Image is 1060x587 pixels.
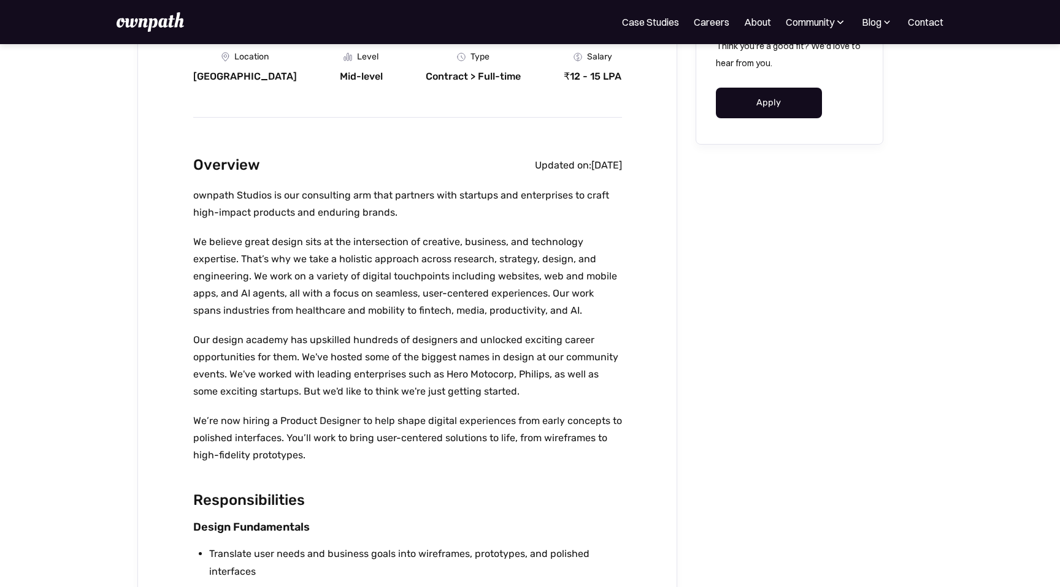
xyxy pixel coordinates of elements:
div: Blog [862,15,881,29]
p: Think you're a good fit? We'd love to hear from you. [716,37,863,72]
h2: Responsibilities [193,488,622,512]
a: Contact [908,15,943,29]
div: Mid-level [340,70,383,83]
p: Our design academy has upskilled hundreds of designers and unlocked exciting career opportunities... [193,331,622,400]
div: [GEOGRAPHIC_DATA] [193,70,297,83]
div: Contract > Full-time [426,70,521,83]
h2: Overview [193,153,260,177]
img: Location Icon - Job Board X Webflow Template [221,52,229,62]
a: Careers [694,15,729,29]
div: Community [786,15,847,29]
li: Translate user needs and business goals into wireframes, prototypes, and polished interfaces [209,545,622,581]
img: Money Icon - Job Board X Webflow Template [574,53,582,61]
a: Apply [716,88,822,118]
img: Clock Icon - Job Board X Webflow Template [457,53,466,61]
p: We believe great design sits at the intersection of creative, business, and technology expertise.... [193,233,622,319]
div: Location [234,52,269,62]
div: Updated on: [535,159,591,172]
div: Type [470,52,490,62]
div: Blog [861,15,893,29]
a: Case Studies [622,15,679,29]
div: ₹12 - 15 LPA [564,70,621,83]
div: Community [786,15,834,29]
strong: Design Fundamentals [193,520,310,534]
div: Level [357,52,378,62]
a: About [744,15,771,29]
div: Salary [587,52,612,62]
div: [DATE] [591,159,622,172]
p: We’re now hiring a Product Designer to help shape digital experiences from early concepts to poli... [193,412,622,464]
p: ownpath Studios is our consulting arm that partners with startups and enterprises to craft high-i... [193,187,622,221]
img: Graph Icon - Job Board X Webflow Template [344,53,352,61]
